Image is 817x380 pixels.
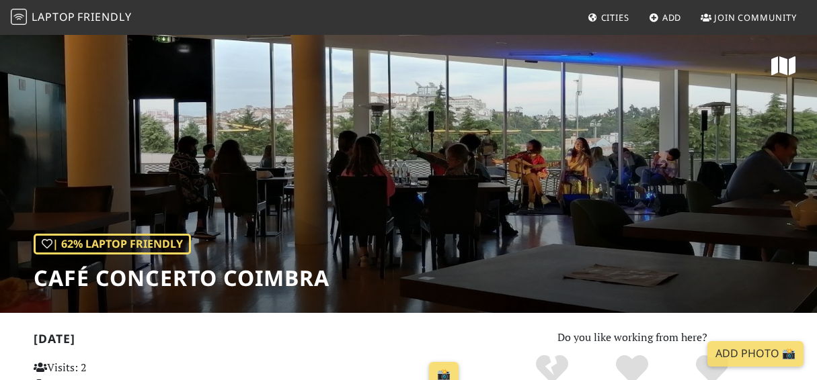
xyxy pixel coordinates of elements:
h2: [DATE] [34,332,465,351]
a: Add Photo 📸 [707,341,804,367]
div: | 62% Laptop Friendly [34,234,191,255]
p: Do you like working from here? [481,329,784,346]
span: Join Community [714,11,797,23]
span: Laptop [32,9,75,24]
h1: Café Concerto Coimbra [34,265,329,291]
a: Add [644,5,687,30]
span: Cities [601,11,629,23]
span: Add [662,11,682,23]
a: LaptopFriendly LaptopFriendly [11,6,132,30]
img: LaptopFriendly [11,9,27,25]
span: Friendly [77,9,131,24]
a: Join Community [695,5,802,30]
a: Cities [582,5,635,30]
